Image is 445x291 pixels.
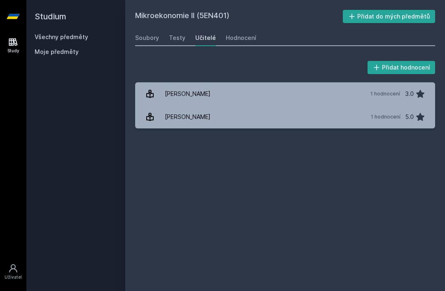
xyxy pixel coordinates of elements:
[195,30,216,46] a: Učitelé
[7,48,19,54] div: Study
[405,109,414,125] div: 5.0
[135,30,159,46] a: Soubory
[195,34,216,42] div: Učitelé
[226,34,256,42] div: Hodnocení
[165,109,211,125] div: [PERSON_NAME]
[169,30,185,46] a: Testy
[135,82,435,105] a: [PERSON_NAME] 1 hodnocení 3.0
[2,33,25,58] a: Study
[135,10,343,23] h2: Mikroekonomie II (5EN401)
[370,91,400,97] div: 1 hodnocení
[169,34,185,42] div: Testy
[368,61,436,74] button: Přidat hodnocení
[5,274,22,280] div: Uživatel
[343,10,436,23] button: Přidat do mých předmětů
[2,259,25,284] a: Uživatel
[226,30,256,46] a: Hodnocení
[135,105,435,128] a: [PERSON_NAME] 1 hodnocení 5.0
[371,114,400,120] div: 1 hodnocení
[165,86,211,102] div: [PERSON_NAME]
[35,48,79,56] span: Moje předměty
[135,34,159,42] div: Soubory
[35,33,88,40] a: Všechny předměty
[405,86,414,102] div: 3.0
